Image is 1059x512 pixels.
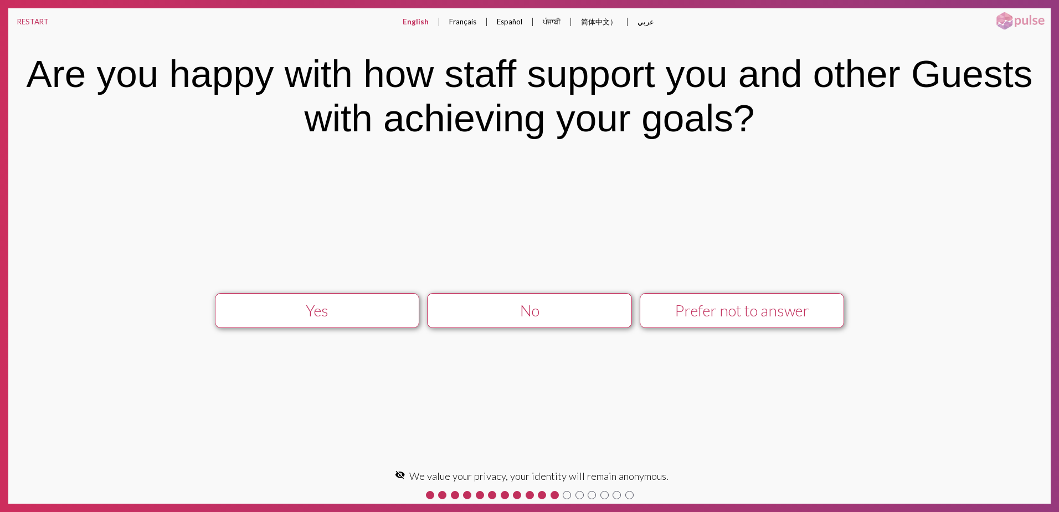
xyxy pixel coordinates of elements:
button: Yes [215,293,420,328]
div: No [438,301,621,320]
button: 简体中文） [572,8,626,36]
button: عربي [629,8,663,35]
span: We value your privacy, your identity will remain anonymous. [409,470,669,482]
mat-icon: visibility_off [395,470,405,480]
button: No [427,293,632,328]
button: Français [440,8,485,35]
div: Are you happy with how staff support you and other Guests with achieving your goals? [24,52,1036,140]
button: English [394,8,438,35]
div: Prefer not to answer [650,301,834,320]
button: ਪੰਜਾਬੀ [534,8,569,35]
div: Yes [225,301,409,320]
button: Español [488,8,531,35]
img: pulsehorizontalsmall.png [993,11,1048,31]
button: RESTART [8,8,58,35]
button: Prefer not to answer [640,293,845,328]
